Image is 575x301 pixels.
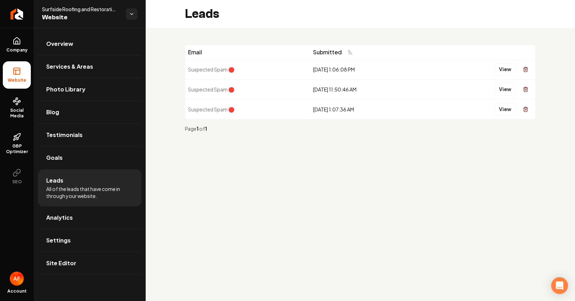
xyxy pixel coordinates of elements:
[313,48,342,56] span: Submitted
[46,259,76,267] span: Site Editor
[10,272,24,286] img: Avan Fahimi
[196,125,199,132] strong: 1
[42,6,120,13] span: Surfside Roofing and Restoration
[38,124,141,146] a: Testimonials
[3,127,31,160] a: GBP Optimizer
[46,85,85,94] span: Photo Library
[46,153,63,162] span: Goals
[551,277,568,294] div: Open Intercom Messenger
[188,66,234,73] span: Suspected Spam 🛑
[4,47,30,53] span: Company
[46,185,133,199] span: All of the leads that have come in through your website.
[38,101,141,123] a: Blog
[38,252,141,274] a: Site Editor
[46,176,63,185] span: Leads
[185,7,219,21] h2: Leads
[3,143,31,155] span: GBP Optimizer
[46,62,93,71] span: Services & Areas
[38,229,141,252] a: Settings
[38,33,141,55] a: Overview
[313,46,357,59] button: Submitted
[313,106,427,113] div: [DATE] 1:07:36 AM
[3,108,31,119] span: Social Media
[313,86,427,93] div: [DATE] 11:50:46 AM
[3,91,31,124] a: Social Media
[9,179,25,185] span: SEO
[5,77,29,83] span: Website
[494,103,516,116] button: View
[46,236,71,245] span: Settings
[10,272,24,286] button: Open user button
[188,86,234,93] span: Suspected Spam 🛑
[38,206,141,229] a: Analytics
[205,125,207,132] strong: 1
[199,125,205,132] span: of
[42,13,120,22] span: Website
[46,108,59,116] span: Blog
[46,131,83,139] span: Testimonials
[38,146,141,169] a: Goals
[494,83,516,96] button: View
[494,63,516,76] button: View
[188,106,234,112] span: Suspected Spam 🛑
[11,8,23,20] img: Rebolt Logo
[185,125,196,132] span: Page
[38,78,141,101] a: Photo Library
[46,40,73,48] span: Overview
[313,66,427,73] div: [DATE] 1:06:08 PM
[7,288,27,294] span: Account
[38,55,141,78] a: Services & Areas
[188,48,307,56] div: Email
[3,163,31,190] button: SEO
[3,31,31,59] a: Company
[46,213,73,222] span: Analytics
